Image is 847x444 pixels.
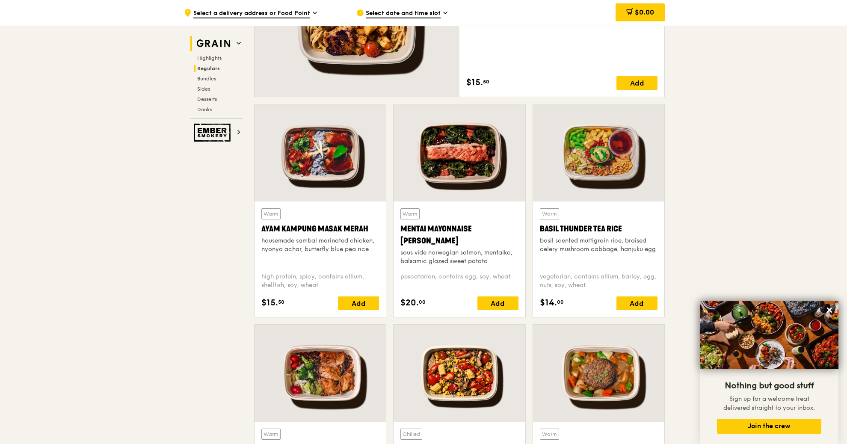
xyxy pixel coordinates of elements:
[261,272,379,290] div: high protein, spicy, contains allium, shellfish, soy, wheat
[194,36,233,51] img: Grain web logo
[717,419,821,434] button: Join the crew
[466,76,483,89] span: $15.
[540,296,557,309] span: $14.
[540,272,657,290] div: vegetarian, contains allium, barley, egg, nuts, soy, wheat
[366,9,441,18] span: Select date and time slot
[400,429,422,440] div: Chilled
[261,237,379,254] div: housemade sambal marinated chicken, nyonya achar, butterfly blue pea rice
[540,429,559,440] div: Warm
[261,429,281,440] div: Warm
[197,96,217,102] span: Desserts
[700,301,838,369] img: DSC07876-Edit02-Large.jpeg
[197,107,212,112] span: Drinks
[400,208,420,219] div: Warm
[261,208,281,219] div: Warm
[419,299,426,305] span: 00
[540,237,657,254] div: basil scented multigrain rice, braised celery mushroom cabbage, hanjuku egg
[197,86,210,92] span: Sides
[197,55,222,61] span: Highlights
[616,296,657,310] div: Add
[261,296,278,309] span: $15.
[635,8,654,16] span: $0.00
[540,223,657,235] div: Basil Thunder Tea Rice
[823,303,836,317] button: Close
[194,124,233,142] img: Ember Smokery web logo
[400,223,518,247] div: Mentai Mayonnaise [PERSON_NAME]
[400,272,518,290] div: pescatarian, contains egg, soy, wheat
[723,395,815,411] span: Sign up for a welcome treat delivered straight to your inbox.
[616,76,657,90] div: Add
[338,296,379,310] div: Add
[400,296,419,309] span: $20.
[193,9,310,18] span: Select a delivery address or Food Point
[540,208,559,219] div: Warm
[261,223,379,235] div: Ayam Kampung Masak Merah
[477,296,518,310] div: Add
[725,381,814,391] span: Nothing but good stuff
[483,78,489,85] span: 50
[197,76,216,82] span: Bundles
[197,65,220,71] span: Regulars
[400,249,518,266] div: sous vide norwegian salmon, mentaiko, balsamic glazed sweet potato
[557,299,564,305] span: 00
[278,299,284,305] span: 50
